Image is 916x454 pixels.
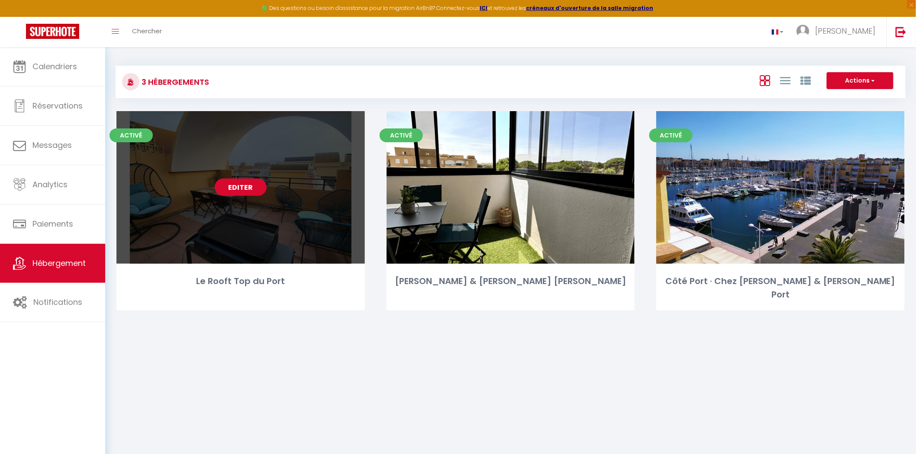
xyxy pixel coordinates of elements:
span: Réservations [32,100,83,111]
img: ... [797,25,810,38]
a: Vue en Box [760,73,770,87]
span: Activé [110,128,153,142]
span: [PERSON_NAME] [815,26,876,36]
a: Chercher [126,17,168,47]
span: Activé [380,128,423,142]
a: Vue par Groupe [800,73,811,87]
a: ICI [480,4,488,12]
span: Hébergement [32,258,86,269]
span: Notifications [33,297,82,307]
div: Le Rooft Top du Port [116,275,365,288]
span: Calendriers [32,61,77,72]
div: [PERSON_NAME] & [PERSON_NAME] [PERSON_NAME] [387,275,635,288]
a: créneaux d'ouverture de la salle migration [526,4,654,12]
img: logout [896,26,906,37]
span: Messages [32,140,72,150]
span: Paiements [32,218,73,229]
button: Actions [827,72,893,90]
a: ... [PERSON_NAME] [790,17,887,47]
span: Activé [649,128,693,142]
div: Côté Port · Chez [PERSON_NAME] & [PERSON_NAME] Port [656,275,905,302]
h3: 3 Hébergements [139,72,209,92]
a: Editer [215,179,267,196]
span: Chercher [132,26,162,35]
a: Vue en Liste [780,73,790,87]
span: Analytics [32,179,68,190]
img: Super Booking [26,24,79,39]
